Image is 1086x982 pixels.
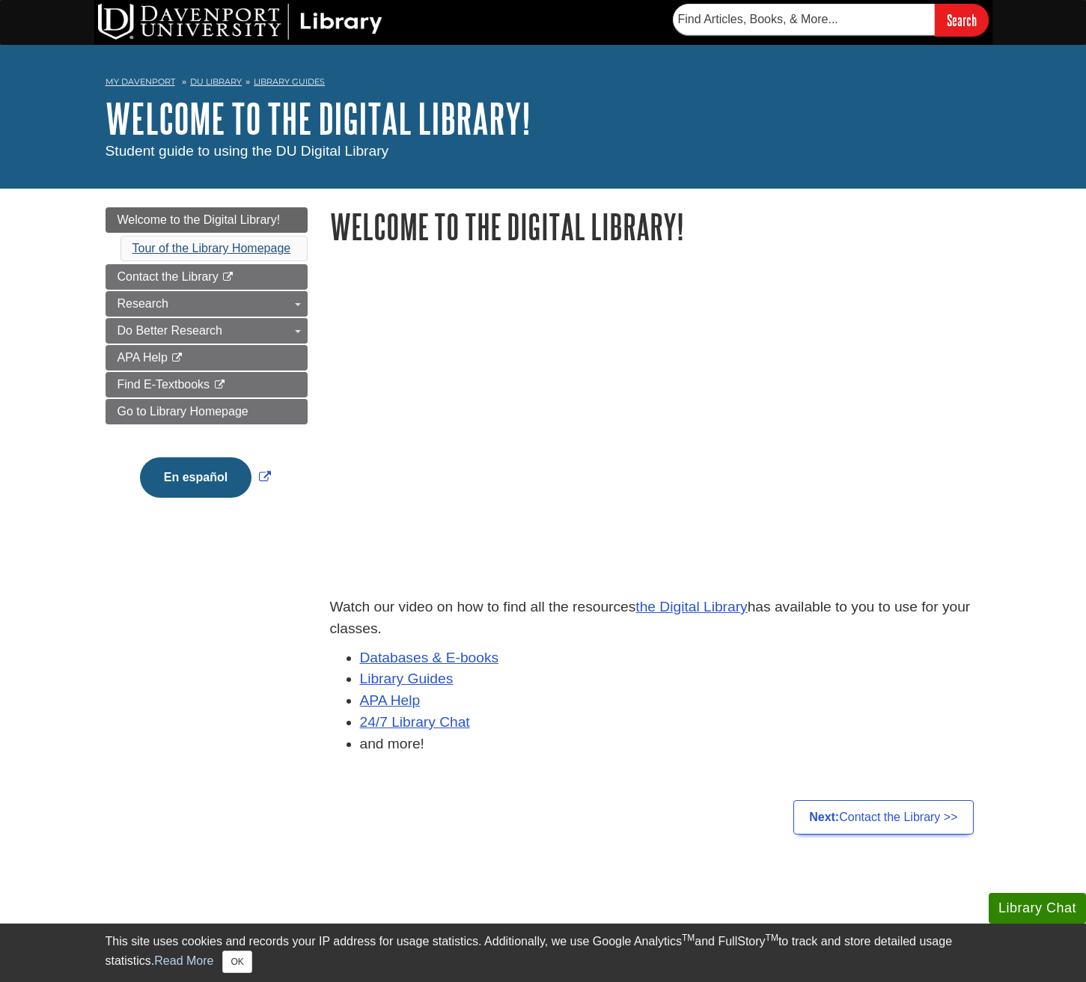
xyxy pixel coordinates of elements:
span: Student guide to using the DU Digital Library [106,143,389,159]
span: TM [682,933,695,943]
a: Next:Contact the Library >> [793,800,973,835]
a: Welcome to the Digital Library! [106,207,308,233]
a: Contact the Library [106,264,308,290]
i: This link opens in a new window [213,380,226,390]
span: TM [766,933,778,943]
a: Welcome to the Digital Library! [106,95,531,141]
span: Welcome to the Digital Library! [330,207,684,246]
span: Contact the Library >> [839,811,957,823]
span: Find E-Textbooks [118,378,210,391]
span: Watch our video on how to find all the resources [330,599,636,614]
button: En español [140,457,251,498]
span: Welcome to the Digital Library! [118,213,281,226]
a: My Davenport [106,76,175,88]
a: Link opens in new window [136,471,275,484]
a: Databases & E-books [360,650,499,665]
input: Search [935,4,989,36]
a: Read More [154,954,213,967]
div: Guide Page Menu [106,207,308,523]
span: and more! [360,736,424,751]
span: OK [231,957,243,967]
a: Do Better Research [106,318,308,344]
span: Go to Library Homepage [118,405,248,418]
span: Research [118,297,168,310]
button: Close [222,951,251,973]
a: Library Guides [254,76,325,87]
a: Research [106,291,308,317]
a: APA Help [360,692,421,708]
span: Contact the Library [118,270,219,283]
a: DU Library [190,76,242,87]
span: and FullStory [695,935,765,948]
a: Go to Library Homepage [106,399,308,424]
span: This site uses cookies and records your IP address for usage statistics. Additionally, we use Goo... [106,935,682,948]
button: Library Chat [989,893,1086,924]
img: DU Library [98,4,382,40]
a: APA Help [106,345,308,370]
nav: breadcrumb [106,72,981,96]
a: 24/7 Library Chat [360,714,470,730]
form: Searches DU Library's articles, books, and more [673,4,989,36]
i: This link opens in a new window [222,272,234,282]
input: Find Articles, Books, & More... [673,4,935,35]
i: This link opens in a new window [171,353,183,363]
span: Library Chat [998,900,1076,915]
a: Tour of the Library Homepage [132,242,291,254]
span: Next: [809,811,839,823]
a: the Digital Library [635,599,747,614]
span: En español [164,471,228,484]
span: has available to you to use for your classes. [330,599,971,636]
span: Do Better Research [118,324,223,337]
a: Library Guides [360,671,454,686]
span: APA Help [118,351,168,364]
a: Find E-Textbooks [106,372,308,397]
span: My Davenport [106,76,175,87]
